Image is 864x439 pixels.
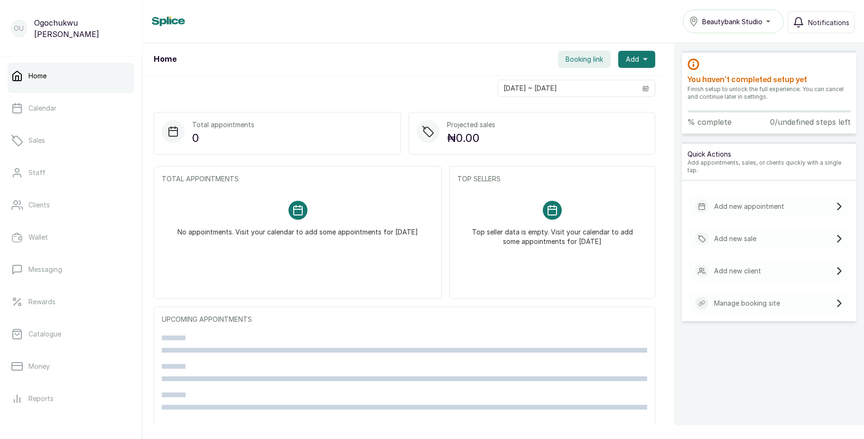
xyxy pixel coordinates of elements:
button: Booking link [558,51,611,68]
p: No appointments. Visit your calendar to add some appointments for [DATE] [177,220,418,237]
button: Add [618,51,655,68]
p: Rewards [28,297,56,307]
span: Notifications [808,18,849,28]
p: Messaging [28,265,62,274]
p: Add new sale [714,234,756,243]
p: Staff [28,168,46,177]
p: OU [14,24,24,33]
a: Rewards [8,289,134,315]
span: Booking link [566,55,603,64]
a: Messaging [8,256,134,283]
p: Calendar [28,103,56,113]
span: Beautybank Studio [702,17,762,27]
p: Add appointments, sales, or clients quickly with a single tap. [687,159,851,174]
button: Notifications [788,11,855,33]
a: Reports [8,385,134,412]
input: Select date [498,80,637,96]
p: Ogochukwu [PERSON_NAME] [34,17,130,40]
p: Add new client [714,266,761,276]
p: Catalogue [28,329,61,339]
a: Money [8,353,134,380]
p: Quick Actions [687,149,851,159]
p: Wallet [28,233,48,242]
p: Top seller data is empty. Visit your calendar to add some appointments for [DATE] [469,220,636,246]
h1: Home [154,54,177,65]
p: ₦0.00 [447,130,495,147]
p: Finish setup to unlock the full experience. You can cancel and continue later in settings. [687,85,851,101]
a: Sales [8,127,134,154]
p: Projected sales [447,120,495,130]
p: Sales [28,136,45,145]
p: Manage booking site [714,299,780,308]
p: 0/undefined steps left [770,116,851,128]
a: Wallet [8,224,134,251]
p: Clients [28,200,50,210]
p: Money [28,362,50,371]
p: TOP SELLERS [457,174,647,184]
a: Home [8,63,134,89]
a: Clients [8,192,134,218]
a: Catalogue [8,321,134,347]
p: Home [28,71,46,81]
p: 0 [192,130,254,147]
a: Staff [8,159,134,186]
p: Add new appointment [714,202,784,211]
h2: You haven’t completed setup yet [687,74,851,85]
a: Calendar [8,95,134,121]
p: Total appointments [192,120,254,130]
p: Reports [28,394,54,403]
svg: calendar [642,85,649,92]
p: UPCOMING APPOINTMENTS [162,315,647,324]
p: TOTAL APPOINTMENTS [162,174,434,184]
span: Add [626,55,639,64]
p: % complete [687,116,732,128]
button: Beautybank Studio [683,9,784,33]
